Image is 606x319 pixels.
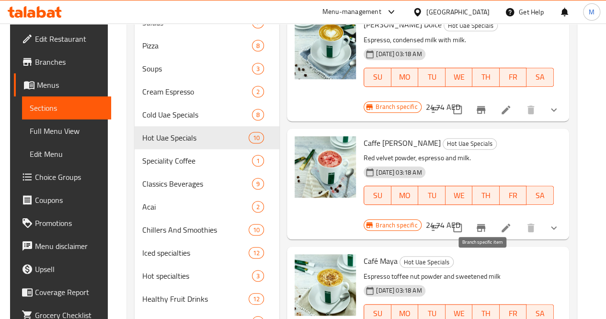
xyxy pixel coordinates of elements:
span: Menus [37,79,103,91]
div: Cold Uae Specials8 [135,103,279,126]
a: Full Menu View [22,119,111,142]
span: 8 [252,110,263,119]
div: items [249,247,264,259]
span: 3 [252,64,263,73]
div: items [252,201,264,213]
span: Choice Groups [35,171,103,183]
span: M [589,7,595,17]
div: items [249,132,264,143]
button: delete [519,98,542,121]
span: Branch specific [372,102,421,111]
div: items [252,155,264,166]
img: Café Maya [295,254,356,316]
div: items [252,109,264,120]
div: items [249,293,264,305]
div: Menu-management [322,6,381,18]
button: show more [542,98,565,121]
div: Hot Uae Specials [443,138,497,150]
div: Classics Beverages9 [135,172,279,195]
span: Speciality Coffee [142,155,252,166]
button: sort-choices [424,216,447,239]
span: Hot Uae Specials [444,20,497,31]
button: WE [446,68,473,87]
span: Hot Uae Specials [443,138,496,149]
span: 9 [252,179,263,189]
a: Edit Restaurant [14,27,111,50]
div: Pizza [142,40,252,51]
a: Coverage Report [14,281,111,304]
button: sort-choices [424,98,447,121]
span: WE [449,189,469,202]
div: items [252,63,264,74]
span: Coupons [35,194,103,206]
p: Espresso, condensed milk with milk. [364,34,554,46]
span: TH [476,189,496,202]
img: Capp Dolce [295,18,356,79]
div: Hot Uae Specials [400,256,454,268]
span: MO [395,189,415,202]
a: Sections [22,96,111,119]
span: Café Maya [364,254,398,268]
div: Hot specialties [142,270,252,282]
div: Healthy Fruit Drinks12 [135,287,279,310]
span: Edit Restaurant [35,33,103,45]
span: Hot Uae Specials [142,132,249,143]
span: SA [530,70,550,84]
span: [DATE] 03:18 AM [372,49,425,59]
a: Coupons [14,189,111,212]
div: items [252,86,264,97]
span: Soups [142,63,252,74]
div: Iced specialties12 [135,241,279,264]
button: SA [526,186,554,205]
span: 3 [252,272,263,281]
svg: Show Choices [548,222,560,234]
div: [GEOGRAPHIC_DATA] [426,7,490,17]
div: items [249,224,264,236]
span: SA [530,189,550,202]
p: Red velvet powder, espresso and milk. [364,152,554,164]
span: Cream Espresso [142,86,252,97]
button: SU [364,68,391,87]
button: TH [472,186,500,205]
span: SU [368,70,387,84]
span: FR [503,189,523,202]
a: Menus [14,73,111,96]
a: Edit menu item [500,104,512,116]
div: Soups3 [135,57,279,80]
span: [DATE] 03:18 AM [372,168,425,177]
span: 1 [252,156,263,165]
span: Acai [142,201,252,213]
span: 8 [252,41,263,50]
a: Menu disclaimer [14,235,111,258]
span: MO [395,70,415,84]
span: Branch specific [372,221,421,230]
div: Hot specialties3 [135,264,279,287]
span: 12 [249,295,263,304]
button: show more [542,216,565,239]
button: TU [418,68,446,87]
div: Healthy Fruit Drinks [142,293,249,305]
button: WE [446,186,473,205]
span: WE [449,70,469,84]
div: items [252,178,264,189]
div: Chillers And Smoothies10 [135,218,279,241]
a: Promotions [14,212,111,235]
span: Select to update [447,100,468,120]
span: TU [422,70,442,84]
button: Branch-specific-item [469,216,492,239]
button: MO [391,186,419,205]
div: items [252,270,264,282]
img: Caffe Rosa [295,136,356,198]
button: SU [364,186,391,205]
div: Pizza8 [135,34,279,57]
div: items [252,40,264,51]
button: FR [500,186,527,205]
span: 10 [249,225,263,235]
span: Select to update [447,218,468,238]
div: Iced specialties [142,247,249,259]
